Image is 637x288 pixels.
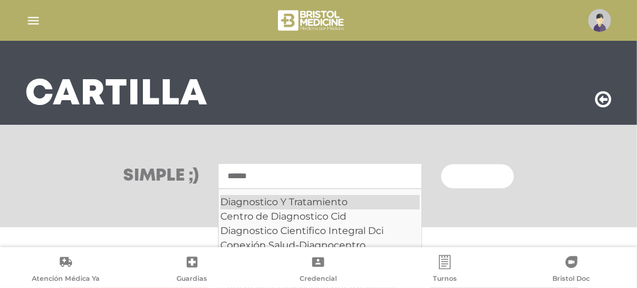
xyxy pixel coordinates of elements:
[300,274,337,285] span: Credencial
[32,274,100,285] span: Atención Médica Ya
[26,79,208,110] h3: Cartilla
[276,6,348,35] img: bristol-medicine-blanco.png
[441,164,513,188] button: Buscar
[129,255,256,286] a: Guardias
[456,173,491,181] span: Buscar
[553,274,590,285] span: Bristol Doc
[588,9,611,32] img: profile-placeholder.svg
[220,238,420,253] div: Conexión Salud-Diagnocentro
[508,255,635,286] a: Bristol Doc
[220,195,420,209] div: Diagnostico Y Tratamiento
[220,209,420,224] div: Centro de Diagnostico Cid
[255,255,382,286] a: Credencial
[382,255,509,286] a: Turnos
[177,274,207,285] span: Guardias
[2,255,129,286] a: Atención Médica Ya
[26,13,41,28] img: Cober_menu-lines-white.svg
[433,274,457,285] span: Turnos
[220,224,420,238] div: Diagnostico Cientifico Integral Dci
[123,168,199,185] h3: Simple ;)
